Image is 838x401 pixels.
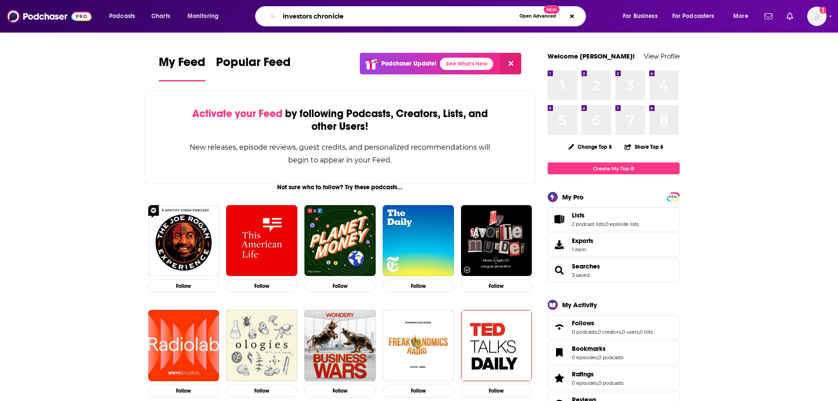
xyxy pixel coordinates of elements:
[572,237,593,245] span: Exports
[727,9,759,23] button: open menu
[572,319,653,327] a: Follows
[551,346,568,359] a: Bookmarks
[551,213,568,225] a: Lists
[807,7,827,26] span: Logged in as BrunswickDigital
[548,258,680,282] span: Searches
[624,138,664,155] button: Share Top 8
[572,370,594,378] span: Ratings
[572,380,597,386] a: 0 episodes
[146,9,176,23] a: Charts
[562,301,597,309] div: My Activity
[148,310,220,381] img: Radiolab
[216,55,291,75] span: Popular Feed
[548,207,680,231] span: Lists
[604,221,605,227] span: ,
[598,380,623,386] a: 0 podcasts
[461,205,532,276] img: My Favorite Murder with Karen Kilgariff and Georgia Hardstark
[381,60,436,67] p: Podchaser Update!
[461,310,532,381] img: TED Talks Daily
[304,205,376,276] img: Planet Money
[672,10,714,22] span: For Podcasters
[145,184,536,191] div: Not sure who to follow? Try these podcasts...
[520,14,556,18] span: Open Advanced
[148,280,220,292] button: Follow
[461,385,532,397] button: Follow
[548,315,680,339] span: Follows
[622,329,639,335] a: 0 users
[383,205,454,276] img: The Daily
[572,246,593,253] span: 1 item
[189,141,491,166] div: New releases, episode reviews, guest credits, and personalized recommendations will begin to appe...
[623,10,658,22] span: For Business
[279,9,516,23] input: Search podcasts, credits, & more...
[7,8,91,25] img: Podchaser - Follow, Share and Rate Podcasts
[383,280,454,292] button: Follow
[304,385,376,397] button: Follow
[548,341,680,364] span: Bookmarks
[617,9,669,23] button: open menu
[548,52,635,60] a: Welcome [PERSON_NAME]!
[807,7,827,26] button: Show profile menu
[383,310,454,381] img: Freakonomics Radio
[597,380,598,386] span: ,
[783,9,797,24] a: Show notifications dropdown
[572,262,600,270] span: Searches
[226,310,297,381] img: Ologies with Alie Ward
[605,221,639,227] a: 0 episode lists
[226,205,297,276] img: This American Life
[189,107,491,133] div: by following Podcasts, Creators, Lists, and other Users!
[226,385,297,397] button: Follow
[807,7,827,26] img: User Profile
[516,11,560,22] button: Open AdvancedNew
[572,272,589,278] a: 3 saved
[103,9,146,23] button: open menu
[761,9,776,24] a: Show notifications dropdown
[572,370,623,378] a: Ratings
[148,385,220,397] button: Follow
[666,9,727,23] button: open menu
[820,7,827,14] svg: Add a profile image
[548,366,680,390] span: Ratings
[572,354,597,361] a: 0 episodes
[597,329,598,335] span: ,
[551,372,568,384] a: Ratings
[304,310,376,381] img: Business Wars
[383,385,454,397] button: Follow
[109,10,135,22] span: Podcasts
[226,280,297,292] button: Follow
[551,239,568,251] span: Exports
[440,58,493,70] a: See What's New
[572,319,594,327] span: Follows
[148,205,220,276] img: The Joe Rogan Experience
[563,141,618,152] button: Change Top 8
[644,52,680,60] a: View Profile
[151,10,170,22] span: Charts
[572,211,639,219] a: Lists
[551,264,568,276] a: Searches
[159,55,205,81] a: My Feed
[597,354,598,361] span: ,
[572,345,623,353] a: Bookmarks
[640,329,653,335] a: 0 lists
[461,280,532,292] button: Follow
[544,5,560,14] span: New
[551,321,568,333] a: Follows
[668,193,678,200] a: PRO
[572,329,597,335] a: 0 podcasts
[621,329,622,335] span: ,
[548,233,680,257] a: Exports
[192,107,282,120] span: Activate your Feed
[668,194,678,200] span: PRO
